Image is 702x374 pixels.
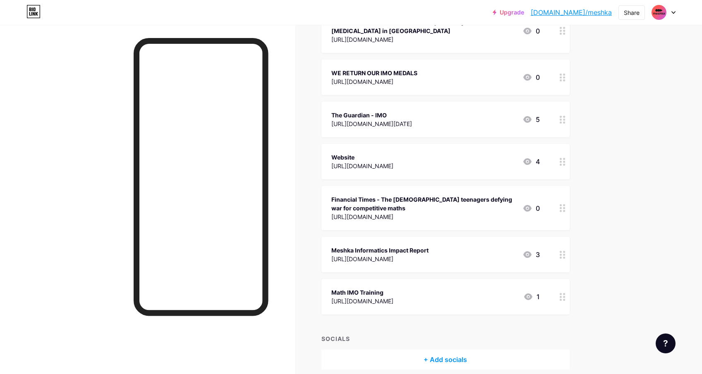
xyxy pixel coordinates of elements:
div: Math IMO Training [331,288,393,297]
div: Website [331,153,393,162]
div: 3 [522,250,540,260]
a: Upgrade [493,9,524,16]
div: 0 [522,26,540,36]
div: [URL][DOMAIN_NAME] [331,212,516,221]
div: 4 [522,157,540,167]
a: [DOMAIN_NAME]/meshka [531,7,612,17]
div: SOCIALS [321,334,570,343]
div: 0 [522,72,540,82]
div: [URL][DOMAIN_NAME] [331,255,429,263]
div: 5 [522,114,540,124]
div: [URL][DOMAIN_NAME] [331,35,516,44]
div: Share [624,8,640,17]
div: 0 [522,203,540,213]
div: Financial Times - The [DEMOGRAPHIC_DATA] teenagers defying war for competitive maths [331,195,516,212]
div: The Guardian - IMO [331,111,412,119]
div: [URL][DOMAIN_NAME] [331,162,393,170]
div: [URL][DOMAIN_NAME] [331,297,393,305]
div: WE RETURN OUR IMO MEDALS [331,69,417,77]
div: [URL][DOMAIN_NAME] [331,77,417,86]
img: meshka [651,5,667,20]
div: 1 [523,292,540,302]
div: Meshka Informatics Impact Report [331,246,429,255]
div: Petition: Mathematics and Moral Responsibility: The IMO and the [MEDICAL_DATA] in [GEOGRAPHIC_DATA] [331,18,516,35]
div: + Add socials [321,350,570,369]
div: [URL][DOMAIN_NAME][DATE] [331,119,412,128]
